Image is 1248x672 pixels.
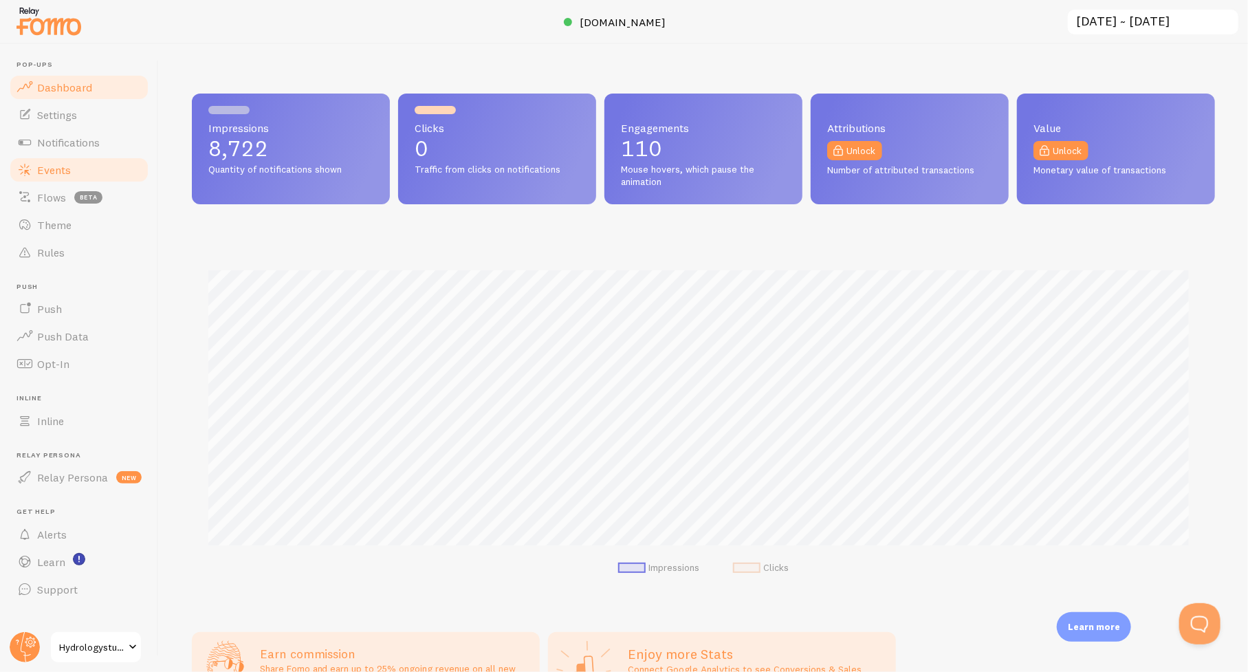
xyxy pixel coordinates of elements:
[208,138,373,160] p: 8,722
[8,521,150,548] a: Alerts
[1179,603,1220,644] iframe: Help Scout Beacon - Open
[8,323,150,350] a: Push Data
[8,211,150,239] a: Theme
[59,639,124,655] span: Hydrologystudio
[827,141,882,160] a: Unlock
[37,329,89,343] span: Push Data
[628,645,888,663] h2: Enjoy more Stats
[8,129,150,156] a: Notifications
[621,122,786,133] span: Engagements
[1068,620,1120,633] p: Learn more
[37,218,72,232] span: Theme
[17,451,150,460] span: Relay Persona
[621,164,786,188] span: Mouse hovers, which pause the animation
[415,122,580,133] span: Clicks
[8,548,150,576] a: Learn
[1033,164,1198,177] span: Monetary value of transactions
[37,470,108,484] span: Relay Persona
[17,283,150,292] span: Push
[415,138,580,160] p: 0
[827,122,992,133] span: Attributions
[1033,122,1198,133] span: Value
[1057,612,1131,642] div: Learn more
[17,394,150,403] span: Inline
[73,553,85,565] svg: <p>Watch New Feature Tutorials!</p>
[37,555,65,569] span: Learn
[8,464,150,491] a: Relay Persona new
[37,191,66,204] span: Flows
[37,414,64,428] span: Inline
[208,122,373,133] span: Impressions
[621,138,786,160] p: 110
[17,61,150,69] span: Pop-ups
[37,163,71,177] span: Events
[14,3,83,39] img: fomo-relay-logo-orange.svg
[37,528,67,541] span: Alerts
[8,407,150,435] a: Inline
[37,583,78,596] span: Support
[8,74,150,101] a: Dashboard
[260,646,532,662] h3: Earn commission
[37,80,92,94] span: Dashboard
[8,184,150,211] a: Flows beta
[37,136,100,149] span: Notifications
[37,108,77,122] span: Settings
[8,295,150,323] a: Push
[74,191,102,204] span: beta
[208,164,373,176] span: Quantity of notifications shown
[8,156,150,184] a: Events
[37,357,69,371] span: Opt-In
[1033,141,1088,160] a: Unlock
[827,164,992,177] span: Number of attributed transactions
[8,350,150,378] a: Opt-In
[37,246,65,259] span: Rules
[50,631,142,664] a: Hydrologystudio
[618,562,700,574] li: Impressions
[116,471,142,484] span: new
[8,239,150,266] a: Rules
[733,562,789,574] li: Clicks
[17,508,150,517] span: Get Help
[8,101,150,129] a: Settings
[8,576,150,603] a: Support
[415,164,580,176] span: Traffic from clicks on notifications
[37,302,62,316] span: Push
